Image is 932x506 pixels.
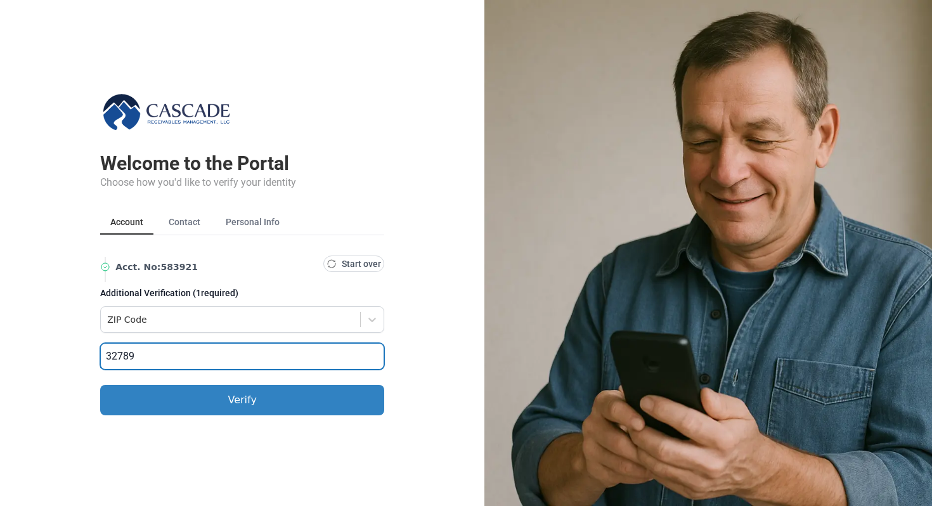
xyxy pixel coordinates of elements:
[100,91,234,132] img: Cascade Receivables
[327,259,337,269] img: Start Over
[100,211,153,235] button: Account
[323,256,384,272] button: Start over
[100,257,110,282] img: Vertical Line
[216,211,290,235] button: Personal Info
[100,289,384,304] label: Additional Verification ( 1 required)
[115,261,318,273] span: Acct. No : 583921
[100,385,384,415] button: Verify
[100,175,384,190] div: Choose how you'd like to verify your identity
[100,262,110,272] img: Verified
[100,152,384,175] div: Welcome to the Portal
[159,211,210,235] button: Contact
[100,343,384,370] input: Enter ZIP code (xxxxx or xxxxx-xxxx)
